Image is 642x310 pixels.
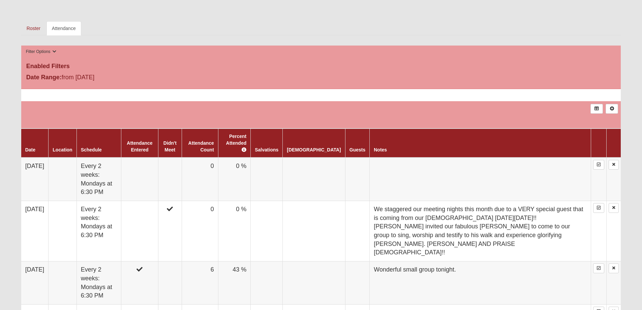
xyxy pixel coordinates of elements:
a: Didn't Meet [163,140,177,152]
td: 0 [182,201,218,261]
a: Attendance [47,21,81,35]
a: Delete [609,160,619,170]
a: Delete [609,263,619,273]
a: Export to Excel [590,104,603,114]
button: Filter Options [24,48,59,55]
label: Date Range: [26,73,62,82]
a: Attendance Entered [127,140,152,152]
td: 43 % [218,261,250,305]
a: Enter Attendance [593,263,604,273]
h4: Enabled Filters [26,63,616,70]
th: Salvations [251,129,283,158]
a: Enter Attendance [593,160,604,170]
a: Date [25,147,35,152]
td: Every 2 weeks: Mondays at 6:30 PM [77,261,121,305]
td: 6 [182,261,218,305]
td: 0 % [218,158,250,201]
td: 0 [182,158,218,201]
td: Every 2 weeks: Mondays at 6:30 PM [77,158,121,201]
th: Guests [345,129,369,158]
div: from [DATE] [21,73,221,84]
a: Roster [21,21,46,35]
td: [DATE] [21,261,49,305]
a: Notes [374,147,387,152]
a: Attendance Count [188,140,214,152]
a: Alt+N [606,104,618,114]
td: [DATE] [21,201,49,261]
a: Schedule [81,147,102,152]
td: [DATE] [21,158,49,201]
td: We staggered our meeting nights this month due to a VERY special guest that is coming from our [D... [370,201,591,261]
td: 0 % [218,201,250,261]
a: Location [53,147,72,152]
td: Every 2 weeks: Mondays at 6:30 PM [77,201,121,261]
th: [DEMOGRAPHIC_DATA] [283,129,345,158]
a: Enter Attendance [593,203,604,213]
a: Delete [609,203,619,213]
td: Wonderful small group tonight. [370,261,591,305]
a: Percent Attended [226,134,247,152]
